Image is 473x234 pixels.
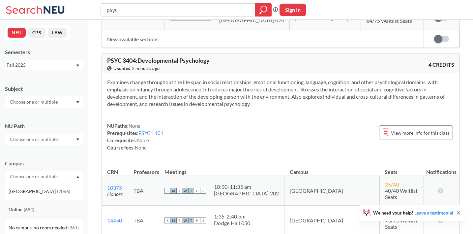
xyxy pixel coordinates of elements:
div: [GEOGRAPHIC_DATA] 202 [214,190,279,197]
td: [GEOGRAPHIC_DATA] [284,176,380,206]
div: 10:30 - 11:35 am [214,184,279,190]
svg: Dropdown arrow [76,101,79,104]
div: Dropdown arrow [5,96,83,108]
span: S [200,217,206,223]
button: LAW [48,28,67,38]
div: [GEOGRAPHIC_DATA] 024 [219,17,284,23]
span: S [200,188,206,194]
a: 10375 [107,184,122,191]
svg: Dropdown arrow [76,64,79,67]
div: 1:35 - 2:40 pm [214,213,251,220]
span: [GEOGRAPHIC_DATA] [9,188,57,195]
div: Dropdown arrow[GEOGRAPHIC_DATA](2066)Online(684)No campus, no room needed(361)[GEOGRAPHIC_DATA], ... [5,171,83,182]
td: New available sections [102,30,424,48]
span: 64/75 Waitlist Seats [366,17,412,24]
svg: magnifying glass [259,5,267,15]
span: We need your help! [373,211,453,215]
span: W [182,217,188,223]
button: NEU [8,28,26,38]
a: 12818 [107,15,122,21]
td: TBA [128,176,159,206]
button: Sign In [280,4,306,16]
span: 40/40 Waitlist Seats [385,187,418,200]
span: W [182,188,188,194]
input: Choose one or multiple [7,98,62,106]
div: NUPaths: Prerequisites: Corequisites: Course fees: [107,122,163,151]
span: Online [9,206,24,213]
div: Semesters [5,49,83,56]
div: Campus [5,160,83,167]
span: PSYC 3404 : Developmental Psychology [107,57,210,64]
span: M [170,188,176,194]
span: None [137,137,149,143]
span: T [188,217,194,223]
div: magnifying glass [255,3,272,17]
span: S [164,217,170,223]
div: CRN [107,168,118,176]
th: Professors [128,162,159,176]
div: NU Path [5,122,83,130]
div: Subject [5,85,83,92]
i: Honors [107,191,123,197]
span: T [188,188,194,194]
svg: Dropdown arrow [76,176,79,178]
svg: Dropdown arrow [76,138,79,141]
span: 25 / 40 [385,181,399,187]
section: Examines change throughout the life span in social relationships, emotional functioning, language... [107,79,454,108]
div: Fall 2025Dropdown arrow [5,60,83,70]
a: Leave a testimonial [414,210,453,216]
span: 75/75 Waitlist Seats [385,217,418,230]
span: F [194,188,200,194]
input: Choose one or multiple [7,173,62,181]
th: Meetings [159,162,284,176]
th: Notifications [424,162,459,176]
a: PSYC 1101 [138,130,163,136]
span: No campus, no room needed [9,224,68,231]
th: Seats [379,162,424,176]
div: Fall 2025 [7,61,75,69]
span: M [170,217,176,223]
span: T [176,188,182,194]
span: F [194,217,200,223]
span: Updated 2 minutes ago [113,65,160,72]
span: S [164,188,170,194]
span: T [176,217,182,223]
a: 14450 [107,217,122,223]
input: Class, professor, course number, "phrase" [106,4,251,16]
span: ( 2066 ) [57,188,70,194]
span: 4 CREDITS [429,61,454,68]
span: None [135,145,147,150]
th: Campus [284,162,380,176]
span: None [129,123,140,129]
div: Dropdown arrow [5,134,83,145]
input: Choose one or multiple [7,135,62,143]
button: CPS [28,28,45,38]
span: ( 361 ) [68,225,79,230]
div: Dodge Hall 050 [214,220,251,226]
span: ( 684 ) [24,207,34,212]
span: View more info for this class [391,129,449,137]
